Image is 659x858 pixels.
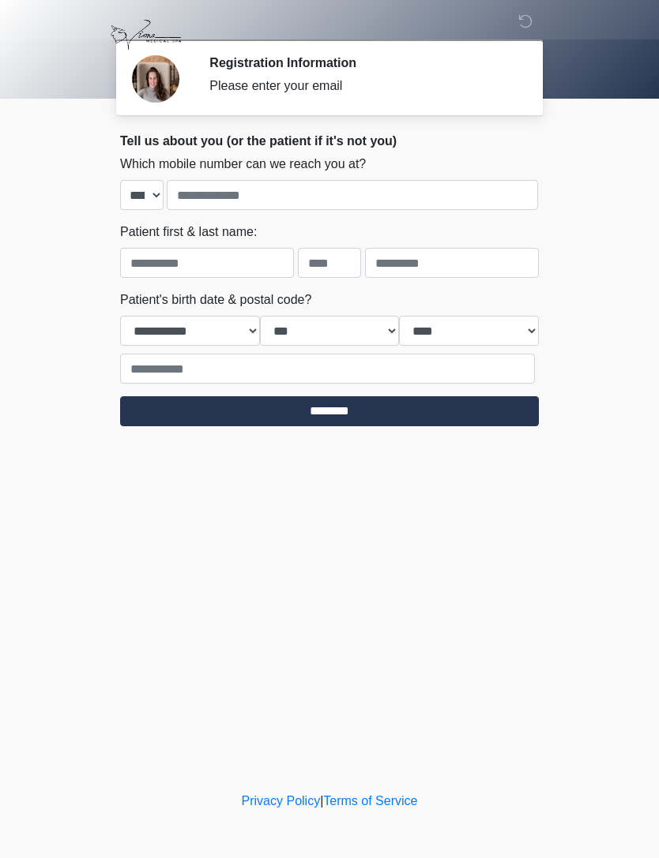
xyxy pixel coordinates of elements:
[104,12,187,58] img: Viona Medical Spa Logo
[120,133,539,148] h2: Tell us about you (or the patient if it's not you)
[120,290,311,309] label: Patient's birth date & postal code?
[120,223,257,242] label: Patient first & last name:
[120,155,366,174] label: Which mobile number can we reach you at?
[242,794,321,807] a: Privacy Policy
[323,794,417,807] a: Terms of Service
[320,794,323,807] a: |
[132,55,179,103] img: Agent Avatar
[209,77,515,96] div: Please enter your email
